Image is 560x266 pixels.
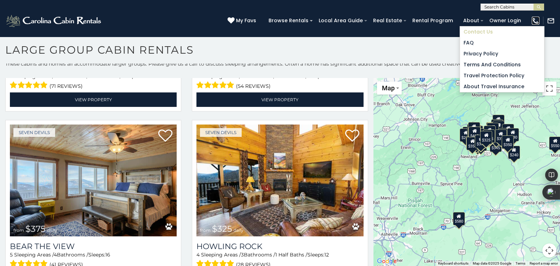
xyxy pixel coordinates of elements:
[382,84,395,92] span: Map
[453,212,465,225] div: $580
[475,134,487,148] div: $375
[542,81,556,96] button: Toggle fullscreen view
[228,17,258,25] a: My Favs
[47,228,57,233] span: daily
[10,242,177,251] a: Bear The View
[236,17,256,24] span: My Favs
[460,81,544,92] a: About Travel Insurance
[480,131,492,144] div: $325
[460,48,544,59] a: Privacy Policy
[275,252,307,258] span: 1 Half Baths /
[468,122,480,135] div: $325
[460,128,472,141] div: $260
[13,228,24,233] span: from
[196,252,200,258] span: 4
[196,125,363,236] img: Howling Rock
[530,261,558,265] a: Report a map error
[483,129,495,143] div: $395
[158,129,172,144] a: Add to favorites
[460,70,544,81] a: Travel Protection Policy
[25,224,46,234] span: $375
[460,59,544,70] a: Terms and Conditions
[10,252,13,258] span: 5
[370,15,406,26] a: Real Estate
[468,127,481,140] div: $460
[491,119,503,133] div: $255
[493,121,505,134] div: $250
[475,138,487,151] div: $345
[467,124,479,137] div: $425
[236,81,271,91] span: (54 reviews)
[489,138,501,152] div: $345
[10,125,177,236] a: Bear The View from $375 daily
[345,129,359,144] a: Add to favorites
[486,122,498,135] div: $425
[200,228,211,233] span: from
[54,252,57,258] span: 4
[483,126,495,139] div: $410
[508,145,520,159] div: $240
[10,125,177,236] img: Bear The View
[196,242,363,251] a: Howling Rock
[466,137,478,150] div: $355
[265,15,312,26] a: Browse Rentals
[324,252,329,258] span: 12
[315,15,366,26] a: Local Area Guide
[542,243,556,258] button: Map camera controls
[5,14,103,28] img: White-1-2.png
[502,123,514,137] div: $235
[409,15,456,26] a: Rental Program
[234,228,243,233] span: daily
[490,130,502,143] div: $480
[196,125,363,236] a: Howling Rock from $325 daily
[486,15,525,26] a: Owner Login
[466,136,478,149] div: $420
[487,123,499,136] div: $349
[495,128,507,141] div: $260
[547,17,555,25] img: mail-regular-white.png
[460,37,544,48] a: FAQ
[515,261,525,265] a: Terms (opens in new tab)
[473,261,511,265] span: Map data ©2025 Google
[507,128,519,141] div: $930
[196,92,363,107] a: View Property
[10,73,177,91] div: Sleeping Areas / Bathrooms / Sleeps:
[460,26,544,37] a: Contact Us
[532,17,540,25] img: phone-regular-white.png
[105,252,110,258] span: 16
[460,15,483,26] a: About
[375,257,399,266] a: Open this area in Google Maps (opens a new window)
[502,135,514,149] div: $350
[200,128,242,137] a: Seven Devils
[241,252,244,258] span: 3
[495,129,507,143] div: $315
[375,257,399,266] img: Google
[13,128,55,137] a: Seven Devils
[49,81,83,91] span: (71 reviews)
[196,73,363,91] div: Sleeping Areas / Bathrooms / Sleeps:
[212,224,232,234] span: $325
[377,81,402,95] button: Change map style
[493,114,505,128] div: $525
[10,92,177,107] a: View Property
[438,261,468,266] button: Keyboard shortcuts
